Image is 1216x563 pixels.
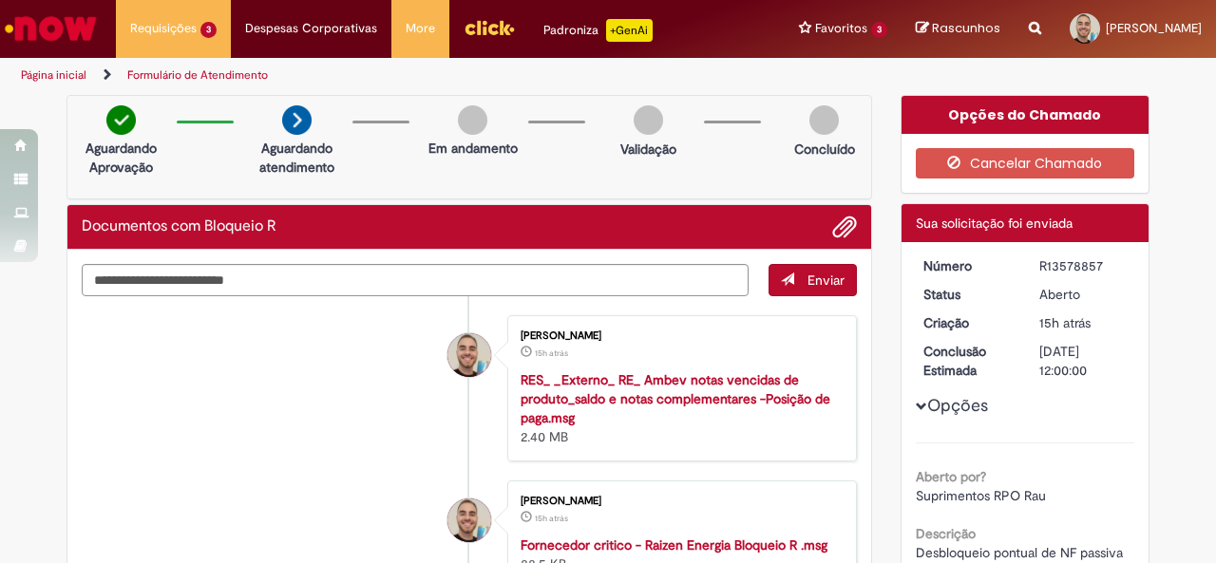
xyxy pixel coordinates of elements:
[1039,285,1128,304] div: Aberto
[464,13,515,42] img: click_logo_yellow_360x200.png
[794,140,855,159] p: Concluído
[916,468,986,485] b: Aberto por?
[1039,342,1128,380] div: [DATE] 12:00:00
[458,105,487,135] img: img-circle-grey.png
[521,330,837,342] div: [PERSON_NAME]
[2,9,100,47] img: ServiceNow
[251,139,343,177] p: Aguardando atendimento
[521,371,830,426] a: RES_ _Externo_ RE_ Ambev notas vencidas de produto_saldo e notas complementares -Posição de paga.msg
[245,19,377,38] span: Despesas Corporativas
[130,19,197,38] span: Requisições
[82,264,749,296] textarea: Digite sua mensagem aqui...
[106,105,136,135] img: check-circle-green.png
[21,67,86,83] a: Página inicial
[1039,313,1128,332] div: 29/09/2025 18:30:50
[428,139,518,158] p: Em andamento
[769,264,857,296] button: Enviar
[871,22,887,38] span: 3
[535,513,568,524] span: 15h atrás
[807,272,845,289] span: Enviar
[543,19,653,42] div: Padroniza
[535,513,568,524] time: 29/09/2025 18:28:14
[200,22,217,38] span: 3
[909,313,1026,332] dt: Criação
[521,370,837,446] div: 2.40 MB
[447,333,491,377] div: Guilherme Konzen Da Silva
[815,19,867,38] span: Favoritos
[521,536,827,554] a: Fornecedor critico - Raizen Energia Bloqueio R .msg
[535,347,568,359] span: 15h atrás
[14,58,796,93] ul: Trilhas de página
[1039,314,1091,331] span: 15h atrás
[809,105,839,135] img: img-circle-grey.png
[832,215,857,239] button: Adicionar anexos
[932,19,1000,37] span: Rascunhos
[916,148,1135,178] button: Cancelar Chamado
[606,19,653,42] p: +GenAi
[916,525,976,542] b: Descrição
[916,20,1000,38] a: Rascunhos
[535,347,568,359] time: 29/09/2025 18:30:44
[406,19,435,38] span: More
[82,218,276,235] h2: Documentos com Bloqueio R Histórico de tíquete
[1106,20,1202,36] span: [PERSON_NAME]
[916,487,1046,504] span: Suprimentos RPO Rau
[127,67,268,83] a: Formulário de Atendimento
[909,342,1026,380] dt: Conclusão Estimada
[916,215,1073,232] span: Sua solicitação foi enviada
[620,140,676,159] p: Validação
[902,96,1149,134] div: Opções do Chamado
[447,498,491,542] div: Guilherme Konzen Da Silva
[909,256,1026,275] dt: Número
[282,105,312,135] img: arrow-next.png
[521,496,837,507] div: [PERSON_NAME]
[634,105,663,135] img: img-circle-grey.png
[1039,256,1128,275] div: R13578857
[75,139,167,177] p: Aguardando Aprovação
[1039,314,1091,331] time: 29/09/2025 18:30:50
[909,285,1026,304] dt: Status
